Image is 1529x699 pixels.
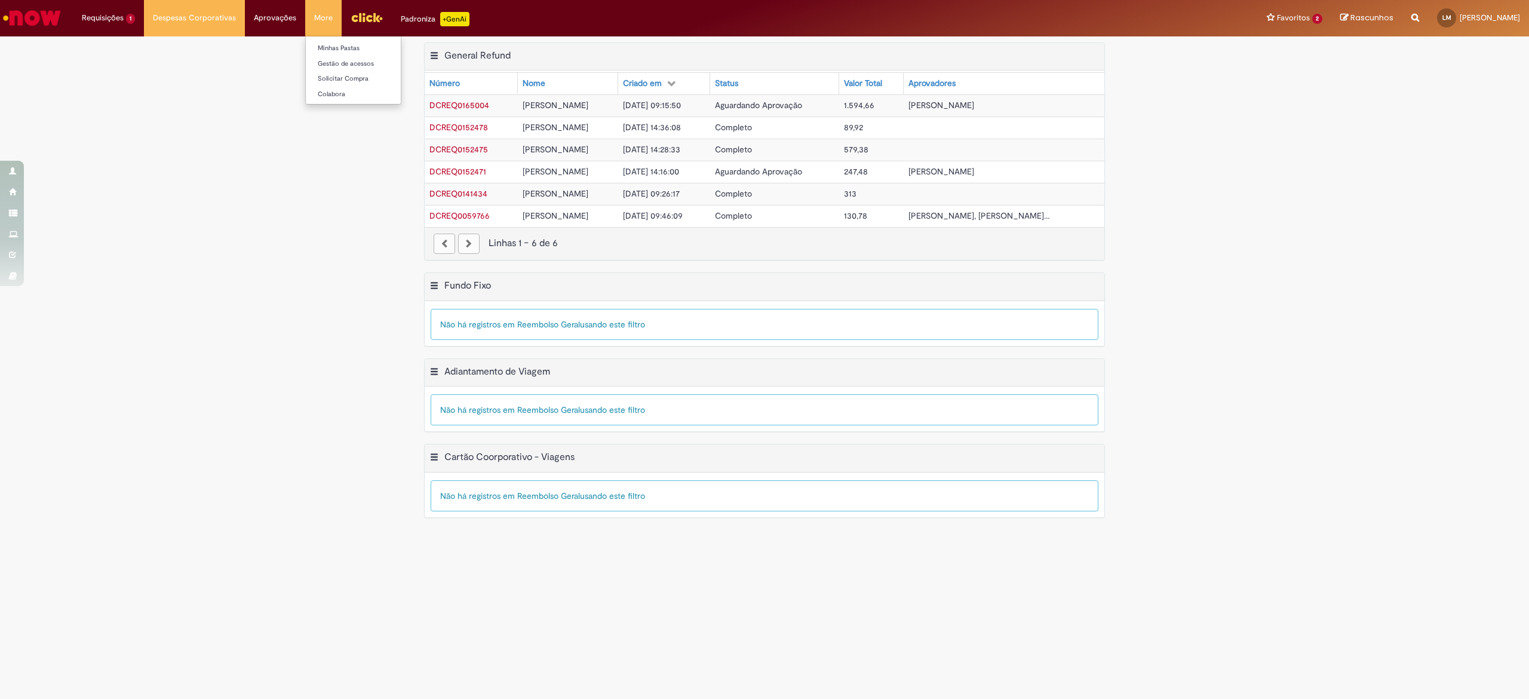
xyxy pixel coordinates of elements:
span: usando este filtro [580,319,645,330]
span: [PERSON_NAME] [523,122,588,133]
span: usando este filtro [580,404,645,415]
div: Número [429,78,460,90]
span: 2 [1312,14,1322,24]
div: Valor Total [844,78,882,90]
span: Requisições [82,12,124,24]
div: Criado em [623,78,662,90]
span: [DATE] 09:15:50 [623,100,681,111]
div: Não há registros em Reembolso Geral [431,480,1098,511]
span: Aguardando Aprovação [715,100,802,111]
span: Rascunhos [1350,12,1393,23]
span: [DATE] 14:16:00 [623,166,679,177]
span: DCREQ0141434 [429,188,487,199]
span: Completo [715,210,752,221]
span: 313 [844,188,856,199]
button: General Refund Menu de contexto [429,50,439,65]
a: Abrir Registro: DCREQ0165004 [429,100,489,111]
span: 579,38 [844,144,868,155]
a: Gestão de acessos [306,57,437,70]
img: click_logo_yellow_360x200.png [351,8,383,26]
span: [PERSON_NAME] [908,166,974,177]
nav: paginação [425,227,1104,260]
button: Fundo Fixo Menu de contexto [429,280,439,295]
p: +GenAi [440,12,469,26]
span: Completo [715,188,752,199]
a: Abrir Registro: DCREQ0152471 [429,166,486,177]
span: [PERSON_NAME] [523,210,588,221]
span: Favoritos [1277,12,1310,24]
div: Linhas 1 − 6 de 6 [434,237,1095,250]
span: [PERSON_NAME] [523,188,588,199]
h2: Cartão Coorporativo - Viagens [444,452,575,464]
a: Abrir Registro: DCREQ0059766 [429,210,490,221]
span: DCREQ0059766 [429,210,490,221]
span: [PERSON_NAME] [908,100,974,111]
a: Colabora [306,88,437,101]
span: [PERSON_NAME], [PERSON_NAME]... [908,210,1049,221]
span: [PERSON_NAME] [523,144,588,155]
h2: Adiantamento de Viagem [444,366,550,378]
a: Minhas Pastas [306,42,437,55]
ul: More [305,36,401,105]
a: Abrir Registro: DCREQ0152475 [429,144,488,155]
img: ServiceNow [1,6,63,30]
span: 1.594,66 [844,100,874,111]
span: More [314,12,333,24]
a: Rascunhos [1340,13,1393,24]
div: Não há registros em Reembolso Geral [431,394,1098,425]
span: LM [1442,14,1451,22]
div: Padroniza [401,12,469,26]
span: [PERSON_NAME] [1460,13,1520,23]
span: DCREQ0165004 [429,100,489,111]
span: DCREQ0152471 [429,166,486,177]
a: Abrir Registro: DCREQ0141434 [429,188,487,199]
span: Completo [715,122,752,133]
span: [DATE] 09:46:09 [623,210,683,221]
span: Completo [715,144,752,155]
div: Status [715,78,738,90]
span: 130,78 [844,210,867,221]
span: 89,92 [844,122,863,133]
a: Solicitar Compra [306,72,437,85]
span: DCREQ0152478 [429,122,488,133]
span: Aprovações [254,12,296,24]
div: Não há registros em Reembolso Geral [431,309,1098,340]
button: Adiantamento de Viagem Menu de contexto [429,366,439,381]
span: 247,48 [844,166,868,177]
span: DCREQ0152475 [429,144,488,155]
span: [DATE] 09:26:17 [623,188,680,199]
span: Despesas Corporativas [153,12,236,24]
a: Abrir Registro: DCREQ0152478 [429,122,488,133]
span: [DATE] 14:28:33 [623,144,680,155]
div: Nome [523,78,545,90]
button: Cartão Coorporativo - Viagens Menu de contexto [429,451,439,467]
span: Aguardando Aprovação [715,166,802,177]
span: [PERSON_NAME] [523,166,588,177]
h2: Fundo Fixo [444,280,491,292]
span: 1 [126,14,135,24]
div: Aprovadores [908,78,956,90]
span: [PERSON_NAME] [523,100,588,111]
span: usando este filtro [580,490,645,501]
span: [DATE] 14:36:08 [623,122,681,133]
h2: General Refund [444,50,511,62]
